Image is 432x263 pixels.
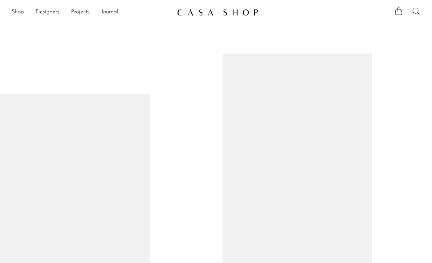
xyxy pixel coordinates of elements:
a: Journal [101,8,118,17]
a: Projects [71,8,90,17]
nav: Desktop navigation [12,6,171,18]
a: Designers [35,8,59,17]
ul: NEW HEADER MENU [12,6,171,18]
a: Shop [12,8,24,17]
